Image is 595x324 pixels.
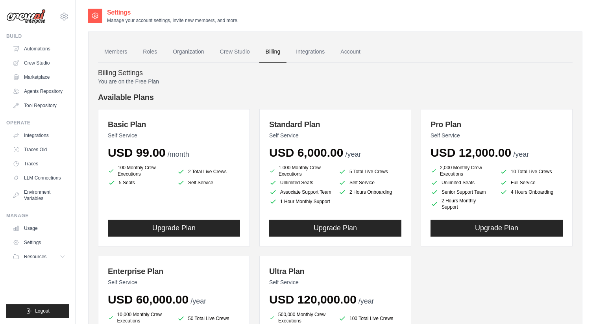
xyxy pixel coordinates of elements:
[338,313,401,324] li: 100 Total Live Crews
[431,179,493,187] li: Unlimited Seats
[6,33,69,39] div: Build
[137,41,163,63] a: Roles
[431,188,493,196] li: Senior Support Team
[98,69,573,78] h4: Billing Settings
[500,188,563,196] li: 4 Hours Onboarding
[9,222,69,235] a: Usage
[269,119,401,130] h3: Standard Plan
[269,146,343,159] span: USD 6,000.00
[177,179,240,187] li: Self Service
[269,179,332,187] li: Unlimited Seats
[108,220,240,237] button: Upgrade Plan
[9,186,69,205] a: Environment Variables
[6,120,69,126] div: Operate
[290,41,331,63] a: Integrations
[269,278,401,286] p: Self Service
[9,236,69,249] a: Settings
[513,150,529,158] span: /year
[6,213,69,219] div: Manage
[9,71,69,83] a: Marketplace
[107,8,238,17] h2: Settings
[338,166,401,177] li: 5 Total Live Crews
[108,179,171,187] li: 5 Seats
[345,150,361,158] span: /year
[431,198,493,210] li: 2 Hours Monthly Support
[500,166,563,177] li: 10 Total Live Crews
[24,254,46,260] span: Resources
[338,179,401,187] li: Self Service
[108,119,240,130] h3: Basic Plan
[9,143,69,156] a: Traces Old
[269,198,332,206] li: 1 Hour Monthly Support
[431,119,563,130] h3: Pro Plan
[259,41,286,63] a: Billing
[431,146,511,159] span: USD 12,000.00
[431,165,493,177] li: 2,000 Monthly Crew Executions
[177,166,240,177] li: 2 Total Live Crews
[269,266,401,277] h3: Ultra Plan
[269,220,401,237] button: Upgrade Plan
[9,43,69,55] a: Automations
[9,129,69,142] a: Integrations
[9,172,69,184] a: LLM Connections
[108,131,240,139] p: Self Service
[9,85,69,98] a: Agents Repository
[9,157,69,170] a: Traces
[166,41,210,63] a: Organization
[9,250,69,263] button: Resources
[9,57,69,69] a: Crew Studio
[6,304,69,318] button: Logout
[98,41,133,63] a: Members
[108,146,166,159] span: USD 99.00
[431,131,563,139] p: Self Service
[108,311,171,324] li: 10,000 Monthly Crew Executions
[108,165,171,177] li: 100 Monthly Crew Executions
[338,188,401,196] li: 2 Hours Onboarding
[35,308,50,314] span: Logout
[108,293,188,306] span: USD 60,000.00
[269,293,357,306] span: USD 120,000.00
[9,99,69,112] a: Tool Repository
[177,313,240,324] li: 50 Total Live Crews
[269,131,401,139] p: Self Service
[431,220,563,237] button: Upgrade Plan
[358,297,374,305] span: /year
[108,266,240,277] h3: Enterprise Plan
[98,78,573,85] p: You are on the Free Plan
[269,311,332,324] li: 500,000 Monthly Crew Executions
[269,165,332,177] li: 1,000 Monthly Crew Executions
[190,297,206,305] span: /year
[334,41,367,63] a: Account
[6,9,46,24] img: Logo
[107,17,238,24] p: Manage your account settings, invite new members, and more.
[108,278,240,286] p: Self Service
[269,188,332,196] li: Associate Support Team
[168,150,189,158] span: /month
[214,41,256,63] a: Crew Studio
[98,92,573,103] h4: Available Plans
[500,179,563,187] li: Full Service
